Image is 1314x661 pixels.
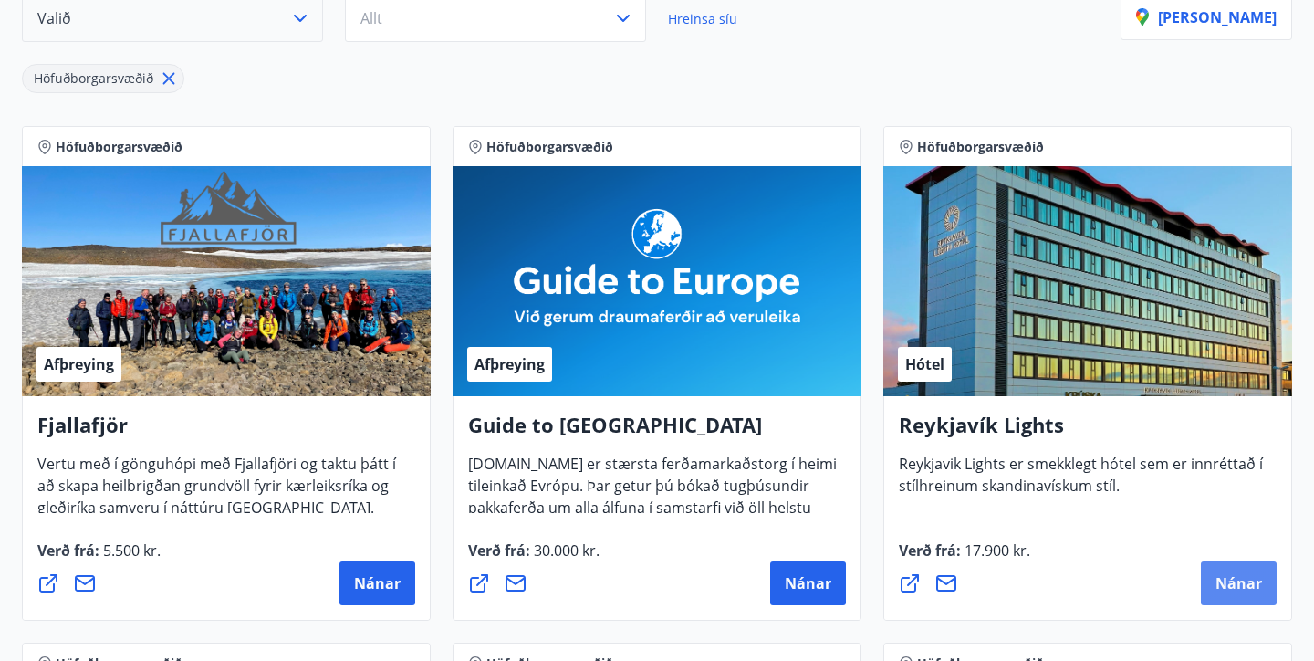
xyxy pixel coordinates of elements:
[770,561,846,605] button: Nánar
[474,354,545,374] span: Afþreying
[44,354,114,374] span: Afþreying
[360,8,382,28] span: Allt
[917,138,1044,156] span: Höfuðborgarsvæðið
[785,573,831,593] span: Nánar
[37,454,396,532] span: Vertu með í gönguhópi með Fjallafjöri og taktu þátt í að skapa heilbrigðan grundvöll fyrir kærlei...
[668,10,737,27] span: Hreinsa síu
[899,411,1277,453] h4: Reykjavík Lights
[899,540,1030,575] span: Verð frá :
[899,454,1263,510] span: Reykjavik Lights er smekklegt hótel sem er innréttað í stílhreinum skandinavískum stíl.
[37,540,161,575] span: Verð frá :
[1136,7,1277,27] p: [PERSON_NAME]
[961,540,1030,561] span: 17.900 kr.
[468,454,837,576] span: [DOMAIN_NAME] er stærsta ferðamarkaðstorg í heimi tileinkað Evrópu. Þar getur þú bókað tugþúsundi...
[37,8,71,28] span: Valið
[99,540,161,561] span: 5.500 kr.
[905,354,944,374] span: Hótel
[22,64,184,93] div: Höfuðborgarsvæðið
[468,540,600,575] span: Verð frá :
[339,561,415,605] button: Nánar
[354,573,401,593] span: Nánar
[37,411,415,453] h4: Fjallafjör
[468,411,846,453] h4: Guide to [GEOGRAPHIC_DATA]
[34,69,153,87] span: Höfuðborgarsvæðið
[1215,573,1262,593] span: Nánar
[486,138,613,156] span: Höfuðborgarsvæðið
[530,540,600,561] span: 30.000 kr.
[56,138,182,156] span: Höfuðborgarsvæðið
[1201,561,1277,605] button: Nánar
